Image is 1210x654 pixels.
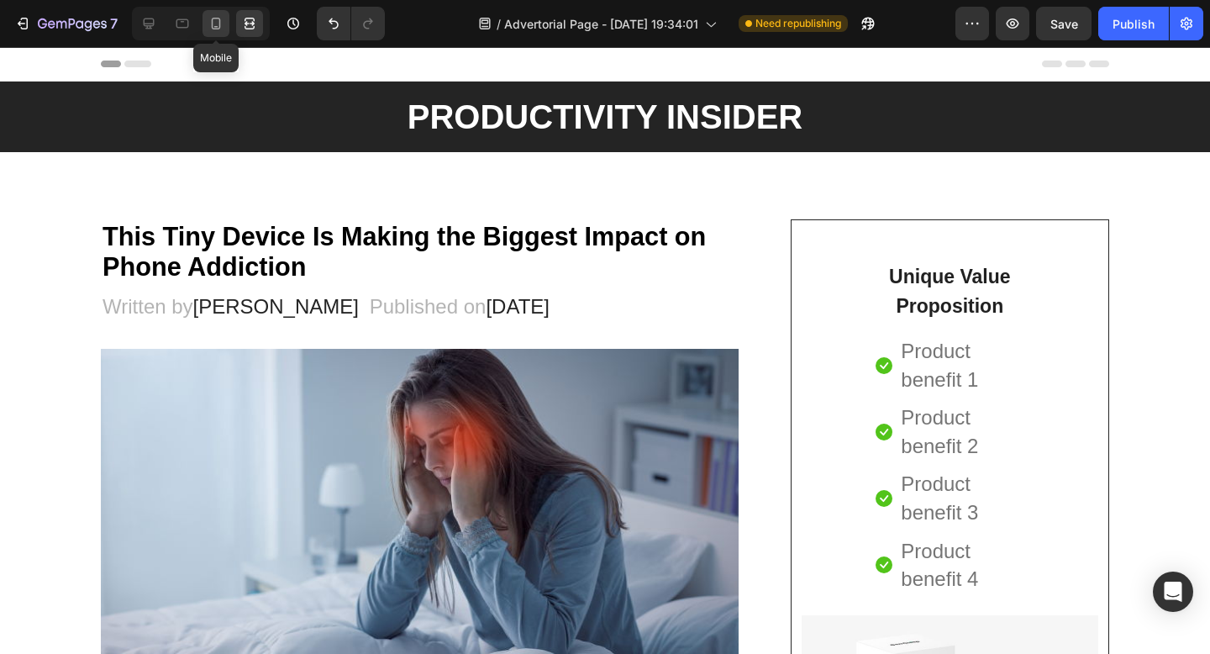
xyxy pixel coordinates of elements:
span: [DATE] [486,248,550,271]
button: 7 [7,7,125,40]
p: Product benefit 4 [901,490,1022,546]
h2: PRODUCTIVITY INSIDER [13,48,1197,92]
p: Product benefit 1 [901,290,1022,346]
span: / [497,15,501,33]
p: Product benefit 2 [901,356,1022,413]
button: Publish [1098,7,1169,40]
div: Open Intercom Messenger [1153,572,1193,612]
span: Save [1050,17,1078,31]
strong: This Tiny Device Is Making the Biggest Impact on Phone Addiction [103,175,706,234]
span: Need republishing [755,16,841,31]
div: Publish [1113,15,1155,33]
p: ⁠⁠⁠⁠⁠⁠⁠ [103,174,737,235]
p: Product benefit 3 [901,423,1022,479]
p: Written by [103,245,365,274]
h2: Rich Text Editor. Editing area: main [101,172,739,237]
p: 7 [110,13,118,34]
span: [PERSON_NAME] [193,248,359,271]
p: Unique Value Proposition [877,215,1022,273]
p: Published on [370,245,550,274]
button: Save [1036,7,1092,40]
span: Advertorial Page - [DATE] 19:34:01 [504,15,698,33]
div: Undo/Redo [317,7,385,40]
